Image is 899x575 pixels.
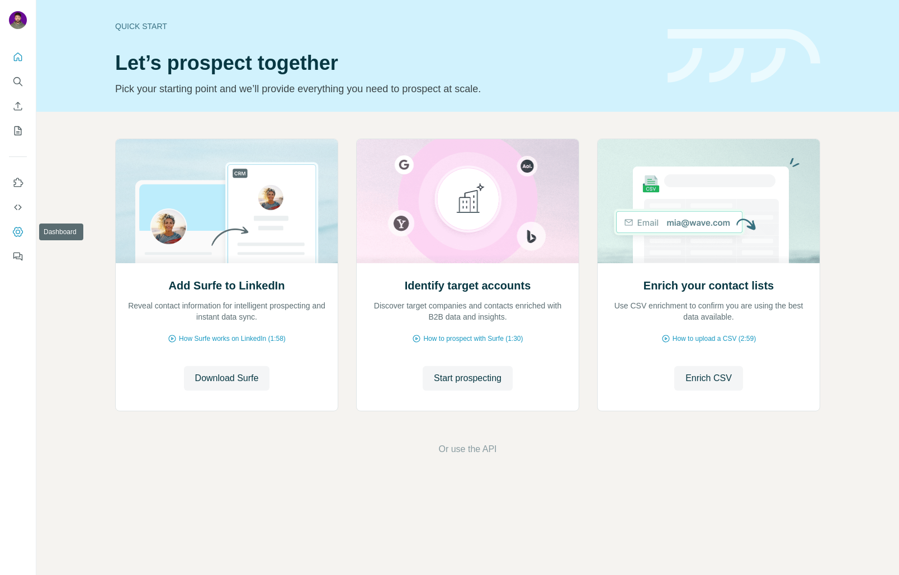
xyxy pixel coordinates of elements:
img: Enrich your contact lists [597,139,820,263]
h2: Identify target accounts [405,278,531,293]
button: Enrich CSV [674,366,743,391]
span: How to prospect with Surfe (1:30) [423,334,523,344]
h1: Let’s prospect together [115,52,654,74]
button: Dashboard [9,222,27,242]
h2: Enrich your contact lists [644,278,774,293]
p: Discover target companies and contacts enriched with B2B data and insights. [368,300,567,322]
span: How Surfe works on LinkedIn (1:58) [179,334,286,344]
span: Download Surfe [195,372,259,385]
button: Feedback [9,246,27,267]
img: banner [668,29,820,83]
button: Start prospecting [423,366,513,391]
button: My lists [9,121,27,141]
button: Search [9,72,27,92]
button: Use Surfe on LinkedIn [9,173,27,193]
p: Use CSV enrichment to confirm you are using the best data available. [609,300,808,322]
p: Pick your starting point and we’ll provide everything you need to prospect at scale. [115,81,654,97]
div: Quick start [115,21,654,32]
span: How to upload a CSV (2:59) [673,334,756,344]
button: Quick start [9,47,27,67]
button: Use Surfe API [9,197,27,217]
span: Enrich CSV [685,372,732,385]
button: Or use the API [438,443,496,456]
h2: Add Surfe to LinkedIn [169,278,285,293]
img: Avatar [9,11,27,29]
button: Download Surfe [184,366,270,391]
span: Start prospecting [434,372,501,385]
p: Reveal contact information for intelligent prospecting and instant data sync. [127,300,327,322]
img: Identify target accounts [356,139,579,263]
button: Enrich CSV [9,96,27,116]
img: Add Surfe to LinkedIn [115,139,338,263]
